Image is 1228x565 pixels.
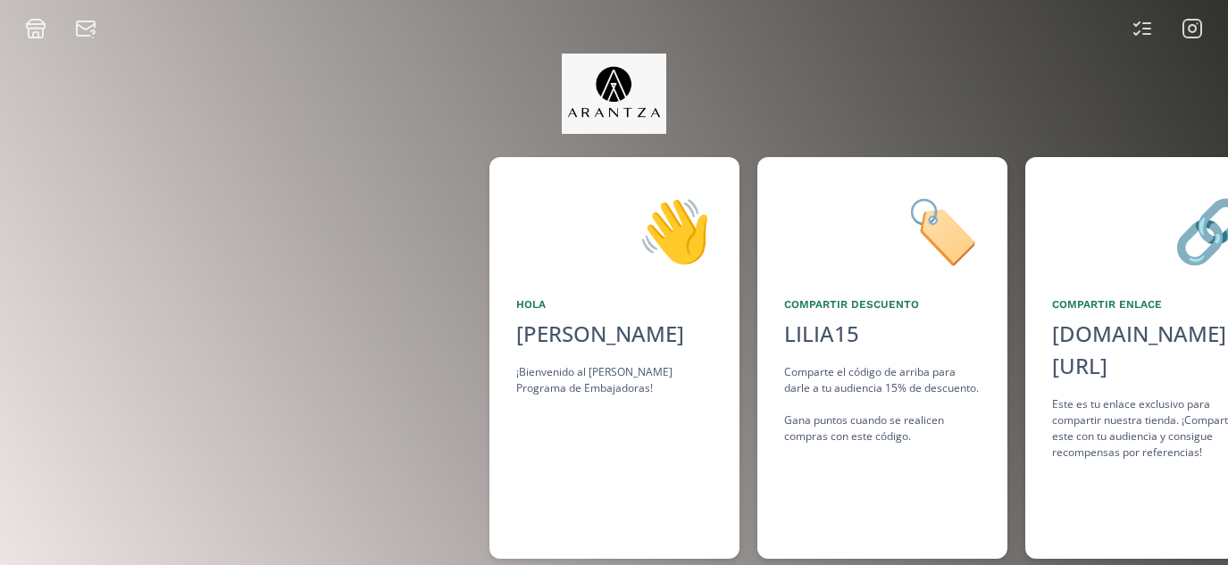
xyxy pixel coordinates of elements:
[516,296,713,312] div: Hola
[516,318,713,350] div: [PERSON_NAME]
[784,318,859,350] div: LILIA15
[562,54,666,134] img: jpq5Bx5xx2a5
[516,364,713,396] div: ¡Bienvenido al [PERSON_NAME] Programa de Embajadoras!
[516,184,713,275] div: 👋
[784,184,981,275] div: 🏷️
[784,364,981,445] div: Comparte el código de arriba para darle a tu audiencia 15% de descuento. Gana puntos cuando se re...
[784,296,981,312] div: Compartir Descuento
